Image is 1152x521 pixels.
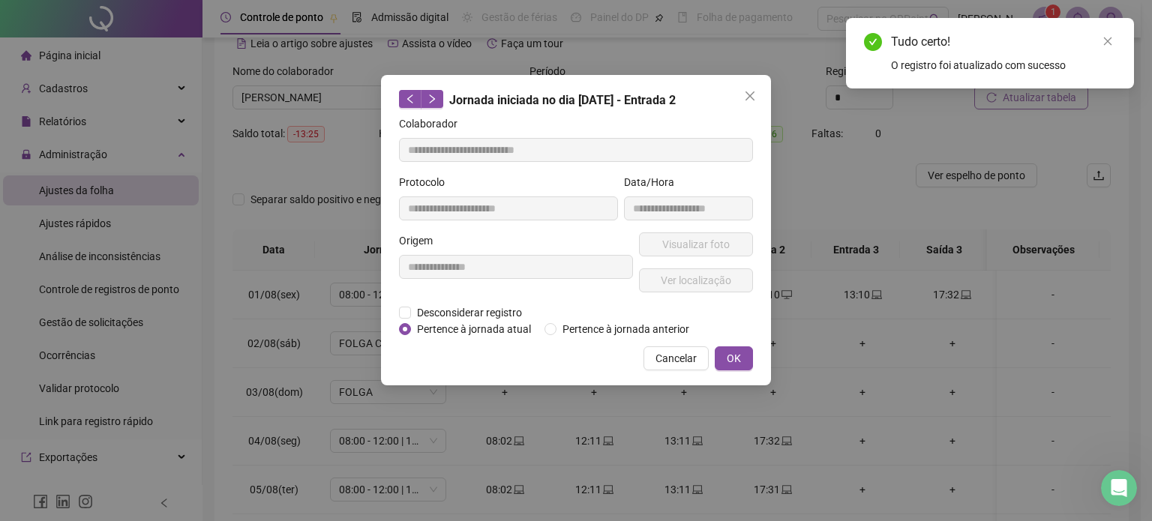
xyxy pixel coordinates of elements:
div: Jornada iniciada no dia [DATE] - Entrada 2 [399,90,753,109]
button: right [421,90,443,108]
button: OK [715,346,753,370]
label: Protocolo [399,174,454,190]
div: Tudo certo! [891,33,1116,51]
span: Pertence à jornada atual [411,321,537,337]
iframe: Intercom live chat [1101,470,1137,506]
button: Ver localização [639,268,753,292]
label: Colaborador [399,115,467,132]
span: Pertence à jornada anterior [556,321,695,337]
span: close [744,90,756,102]
span: Desconsiderar registro [411,304,528,321]
button: left [399,90,421,108]
span: right [427,94,437,104]
label: Data/Hora [624,174,684,190]
span: check-circle [864,33,882,51]
button: Close [738,84,762,108]
button: Visualizar foto [639,232,753,256]
label: Origem [399,232,442,249]
a: Close [1099,33,1116,49]
button: Cancelar [643,346,709,370]
span: left [405,94,415,104]
div: O registro foi atualizado com sucesso [891,57,1116,73]
span: OK [727,350,741,367]
span: Cancelar [655,350,697,367]
span: close [1102,36,1113,46]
